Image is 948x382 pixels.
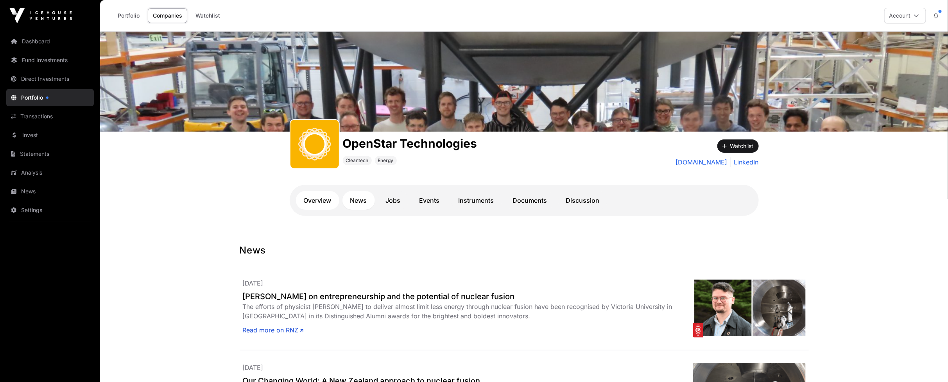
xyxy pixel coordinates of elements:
[343,136,477,150] h1: OpenStar Technologies
[294,123,336,165] img: OpenStar.svg
[6,145,94,162] a: Statements
[6,70,94,87] a: Direct Investments
[6,164,94,181] a: Analysis
[717,139,759,153] button: Watchlist
[731,157,759,167] a: LinkedIn
[558,191,608,210] a: Discussion
[676,157,728,167] a: [DOMAIN_NAME]
[884,8,926,23] button: Account
[451,191,502,210] a: Instruments
[6,89,94,106] a: Portfolio
[296,191,339,210] a: Overview
[346,157,369,164] span: Cleantech
[243,302,693,321] div: The efforts of physicist [PERSON_NAME] to deliver almost limit less energy through nuclear fusion...
[190,8,225,23] a: Watchlist
[693,278,806,337] img: 4K2QY7R_CEO_of_Openstar_Technologies_Ratu_Mataira_and_its_nuclear_fusion_reactor_in_Wellington_jp...
[909,345,948,382] div: チャットウィジェット
[6,183,94,200] a: News
[296,191,753,210] nav: Tabs
[412,191,448,210] a: Events
[9,8,72,23] img: Icehouse Ventures Logo
[6,127,94,144] a: Invest
[378,157,394,164] span: Energy
[100,32,948,132] img: OpenStar Technologies
[243,363,693,372] p: [DATE]
[243,291,693,302] a: [PERSON_NAME] on entrepreneurship and the potential of nuclear fusion
[113,8,145,23] a: Portfolio
[342,191,375,210] a: News
[378,191,409,210] a: Jobs
[243,325,304,335] a: Read more on RNZ
[240,244,809,257] h1: News
[6,108,94,125] a: Transactions
[243,278,693,288] p: [DATE]
[6,33,94,50] a: Dashboard
[148,8,187,23] a: Companies
[505,191,555,210] a: Documents
[909,345,948,382] iframe: Chat Widget
[6,52,94,69] a: Fund Investments
[6,202,94,219] a: Settings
